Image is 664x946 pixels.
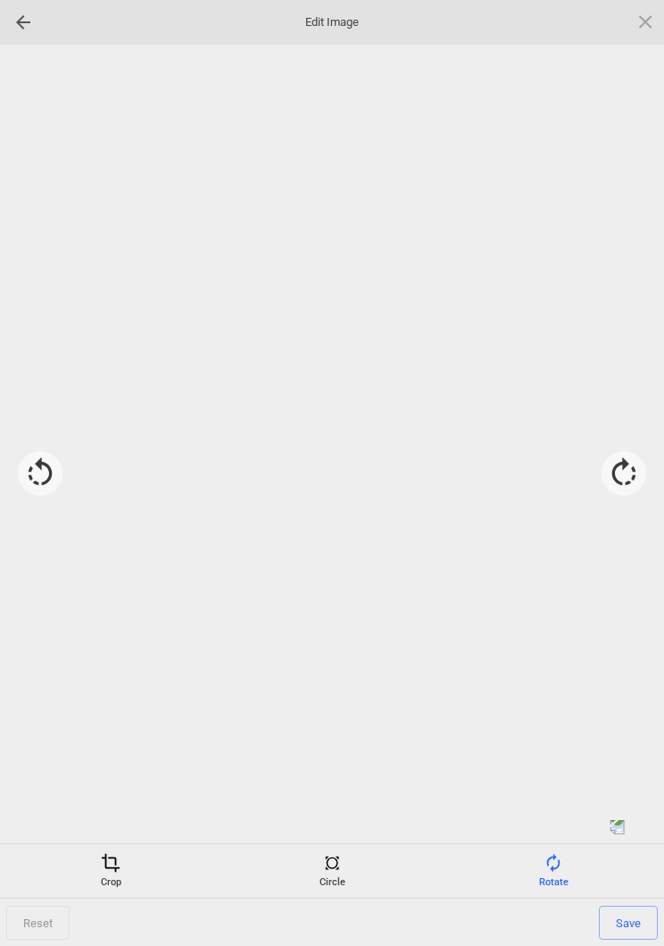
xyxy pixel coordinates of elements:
span: Edit Image [243,14,421,30]
div: Crop [4,853,217,889]
span: Click here or hit ESC to close picker [635,12,655,31]
div: Go back [9,8,37,37]
span: Save [599,906,658,940]
div: Rotate 90° [602,451,646,496]
div: Rotate -90° [18,451,62,496]
div: Rotate [447,853,660,889]
div: Circle [226,853,438,889]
